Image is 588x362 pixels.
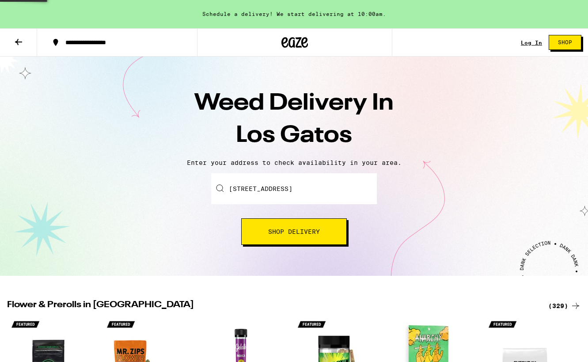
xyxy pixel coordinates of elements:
a: Shop [542,35,588,50]
span: Los Gatos [236,124,352,147]
button: Shop Delivery [241,218,347,245]
a: Log In [521,40,542,46]
input: Enter your delivery address [211,173,377,204]
span: Shop Delivery [268,229,320,235]
a: (329) [548,301,581,311]
button: Shop [549,35,581,50]
span: Shop [558,40,572,45]
h1: Weed Delivery In [140,88,449,152]
p: Enter your address to check availability in your area. [9,159,579,166]
h2: Flower & Prerolls in [GEOGRAPHIC_DATA] [7,301,538,311]
span: Hi. Need any help? [5,6,64,13]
